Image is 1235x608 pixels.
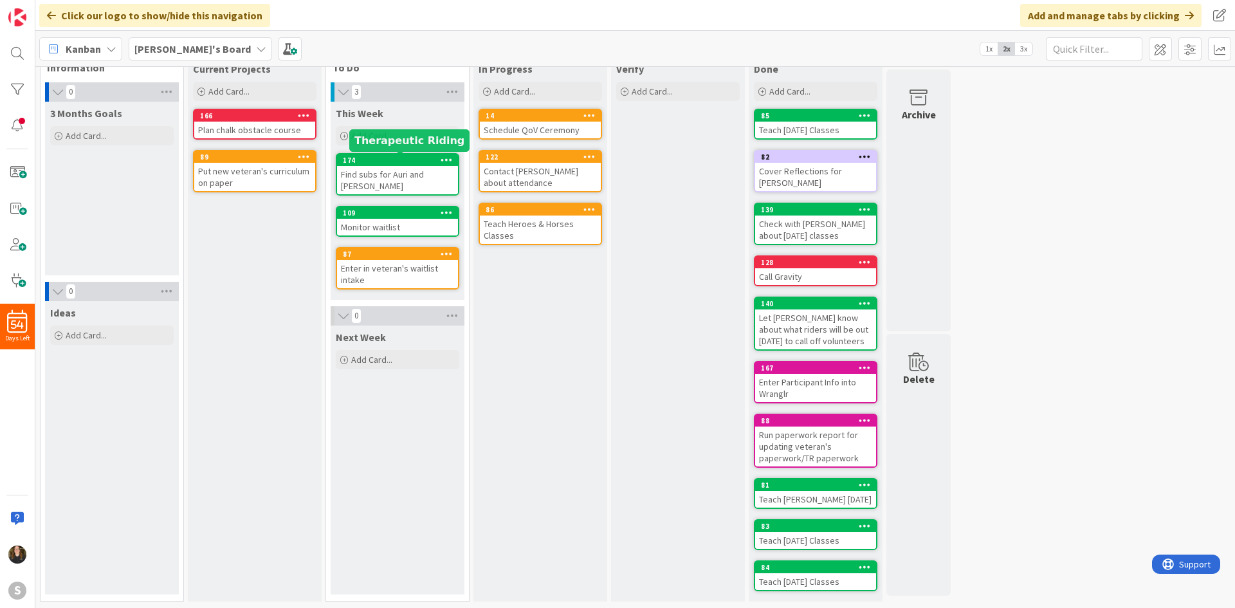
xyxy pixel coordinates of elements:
[755,309,876,349] div: Let [PERSON_NAME] know about what riders will be out [DATE] to call off volunteers
[200,111,315,120] div: 166
[755,520,876,549] div: 83Teach [DATE] Classes
[980,42,998,55] span: 1x
[8,546,26,564] img: KP
[755,298,876,309] div: 140
[761,111,876,120] div: 85
[755,257,876,285] div: 128Call Gravity
[761,364,876,373] div: 167
[755,374,876,402] div: Enter Participant Info into Wranglr
[336,331,386,344] span: Next Week
[761,563,876,572] div: 84
[480,151,601,191] div: 122Contact [PERSON_NAME] about attendance
[193,62,271,75] span: Current Projects
[755,427,876,466] div: Run paperwork report for updating veteran's paperwork/TR paperwork
[755,415,876,466] div: 88Run paperwork report for updating veteran's paperwork/TR paperwork
[194,110,315,138] div: 166Plan chalk obstacle course
[494,86,535,97] span: Add Card...
[902,107,936,122] div: Archive
[761,481,876,490] div: 81
[66,84,76,100] span: 0
[480,110,601,138] div: 14Schedule QoV Ceremony
[761,152,876,161] div: 82
[337,260,458,288] div: Enter in veteran's waitlist intake
[761,522,876,531] div: 83
[50,306,76,319] span: Ideas
[755,216,876,244] div: Check with [PERSON_NAME] about [DATE] classes
[1015,42,1032,55] span: 3x
[480,122,601,138] div: Schedule QoV Ceremony
[337,154,458,194] div: 174Find subs for Auri and [PERSON_NAME]
[480,216,601,244] div: Teach Heroes & Horses Classes
[769,86,810,97] span: Add Card...
[755,110,876,122] div: 85
[337,166,458,194] div: Find subs for Auri and [PERSON_NAME]
[755,532,876,549] div: Teach [DATE] Classes
[480,204,601,216] div: 86
[486,111,601,120] div: 14
[8,582,26,600] div: S
[761,258,876,267] div: 128
[761,299,876,308] div: 140
[27,2,59,17] span: Support
[755,204,876,244] div: 139Check with [PERSON_NAME] about [DATE] classes
[755,151,876,163] div: 82
[343,250,458,259] div: 87
[66,329,107,341] span: Add Card...
[754,62,778,75] span: Done
[755,562,876,573] div: 84
[480,110,601,122] div: 14
[351,84,361,100] span: 3
[755,110,876,138] div: 85Teach [DATE] Classes
[755,163,876,191] div: Cover Reflections for [PERSON_NAME]
[998,42,1015,55] span: 2x
[66,284,76,299] span: 0
[194,110,315,122] div: 166
[480,151,601,163] div: 122
[351,308,361,324] span: 0
[755,415,876,427] div: 88
[479,62,533,75] span: In Progress
[354,134,464,147] h5: Therapeutic Riding
[337,219,458,235] div: Monitor waitlist
[755,122,876,138] div: Teach [DATE] Classes
[1046,37,1142,60] input: Quick Filter...
[755,298,876,349] div: 140Let [PERSON_NAME] know about what riders will be out [DATE] to call off volunteers
[194,151,315,163] div: 89
[208,86,250,97] span: Add Card...
[47,61,167,74] span: Information
[761,205,876,214] div: 139
[194,151,315,191] div: 89Put new veteran's curriculum on paper
[761,416,876,425] div: 88
[337,248,458,260] div: 87
[343,208,458,217] div: 109
[486,152,601,161] div: 122
[8,8,26,26] img: Visit kanbanzone.com
[337,248,458,288] div: 87Enter in veteran's waitlist intake
[755,562,876,590] div: 84Teach [DATE] Classes
[337,207,458,219] div: 109
[480,204,601,244] div: 86Teach Heroes & Horses Classes
[50,107,122,120] span: 3 Months Goals
[616,62,644,75] span: Verify
[333,61,453,74] span: To Do
[337,207,458,235] div: 109Monitor waitlist
[755,362,876,402] div: 167Enter Participant Info into Wranglr
[755,204,876,216] div: 139
[336,107,383,120] span: This Week
[755,479,876,508] div: 81Teach [PERSON_NAME] [DATE]
[351,354,392,365] span: Add Card...
[134,42,251,55] b: [PERSON_NAME]'s Board
[480,163,601,191] div: Contact [PERSON_NAME] about attendance
[755,520,876,532] div: 83
[66,41,101,57] span: Kanban
[11,320,24,329] span: 54
[486,205,601,214] div: 86
[194,122,315,138] div: Plan chalk obstacle course
[194,163,315,191] div: Put new veteran's curriculum on paper
[755,268,876,285] div: Call Gravity
[755,151,876,191] div: 82Cover Reflections for [PERSON_NAME]
[1020,4,1202,27] div: Add and manage tabs by clicking
[903,371,935,387] div: Delete
[66,130,107,142] span: Add Card...
[632,86,673,97] span: Add Card...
